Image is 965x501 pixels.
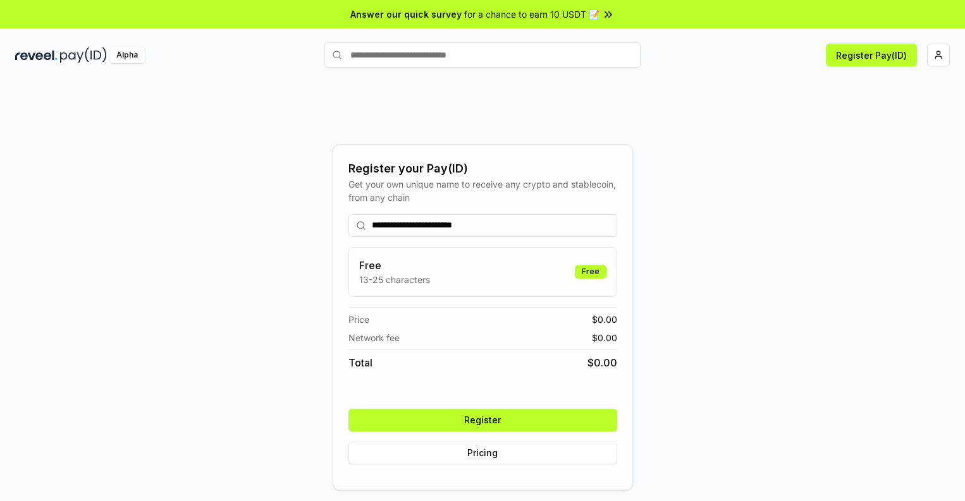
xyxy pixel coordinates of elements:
[826,44,917,66] button: Register Pay(ID)
[464,8,599,21] span: for a chance to earn 10 USDT 📝
[587,355,617,370] span: $ 0.00
[348,355,372,370] span: Total
[575,265,606,279] div: Free
[350,8,462,21] span: Answer our quick survey
[109,47,145,63] div: Alpha
[348,442,617,464] button: Pricing
[359,258,430,273] h3: Free
[15,47,58,63] img: reveel_dark
[359,273,430,286] p: 13-25 characters
[592,313,617,326] span: $ 0.00
[592,331,617,344] span: $ 0.00
[60,47,107,63] img: pay_id
[348,313,369,326] span: Price
[348,331,400,344] span: Network fee
[348,178,617,204] div: Get your own unique name to receive any crypto and stablecoin, from any chain
[348,160,617,178] div: Register your Pay(ID)
[348,409,617,432] button: Register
